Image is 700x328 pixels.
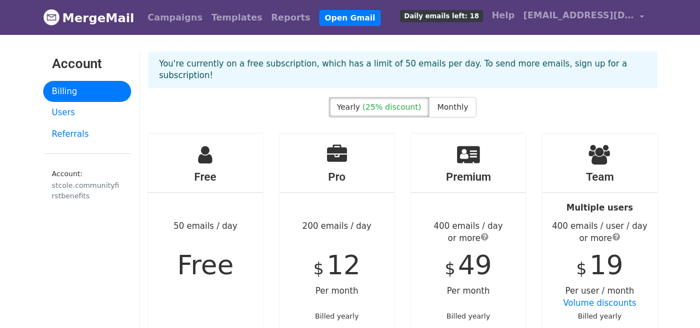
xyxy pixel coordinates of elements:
a: Campaigns [143,7,207,29]
a: Open Gmail [319,10,381,26]
a: Daily emails left: 18 [396,4,487,27]
h4: Pro [279,170,395,183]
span: Monthly [437,102,468,111]
span: 49 [458,249,492,280]
p: You're currently on a free subscription, which has a limit of 50 emails per day. To send more ema... [159,58,646,81]
a: Reports [267,7,315,29]
img: MergeMail logo [43,9,60,25]
a: [EMAIL_ADDRESS][DOMAIN_NAME] [519,4,649,30]
span: $ [445,259,455,278]
a: Templates [207,7,267,29]
span: 12 [326,249,360,280]
span: (25% discount) [362,102,421,111]
a: Help [488,4,519,27]
a: Users [43,102,131,124]
span: Daily emails left: 18 [400,10,483,22]
span: Yearly [337,102,360,111]
strong: Multiple users [567,203,633,213]
small: Billed yearly [447,312,490,320]
span: Free [177,249,234,280]
span: 19 [589,249,623,280]
h4: Premium [411,170,526,183]
a: Billing [43,81,131,102]
span: $ [576,259,587,278]
div: stcole.communityfirstbenefits [52,180,122,201]
small: Billed yearly [578,312,621,320]
a: MergeMail [43,6,134,29]
small: Account: [52,170,122,201]
span: $ [313,259,324,278]
a: Referrals [43,124,131,145]
div: 400 emails / user / day or more [542,220,657,245]
span: [EMAIL_ADDRESS][DOMAIN_NAME] [523,9,634,22]
a: Volume discounts [563,298,636,308]
h3: Account [52,56,122,72]
div: 400 emails / day or more [411,220,526,245]
h4: Team [542,170,657,183]
small: Billed yearly [315,312,359,320]
h4: Free [148,170,263,183]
